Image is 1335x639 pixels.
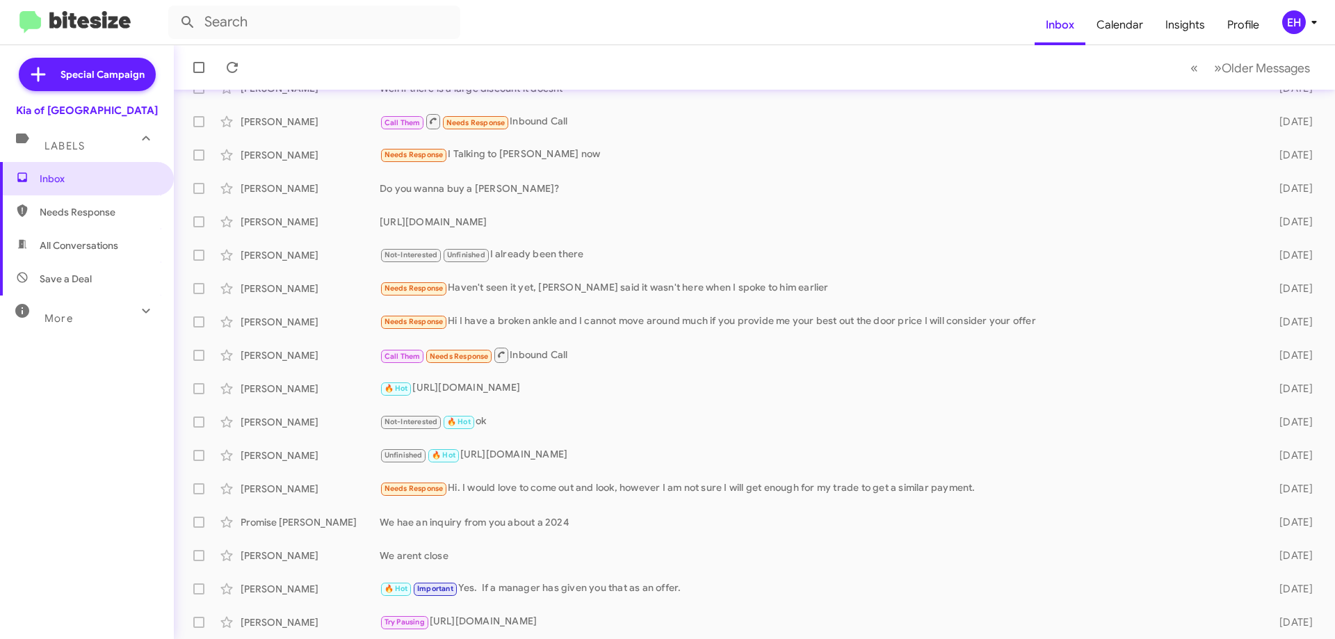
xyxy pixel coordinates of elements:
div: [DATE] [1257,382,1324,396]
div: Yes. If a manager has given you that as an offer. [380,581,1257,597]
a: Profile [1216,5,1270,45]
div: [URL][DOMAIN_NAME] [380,614,1257,630]
span: Needs Response [385,150,444,159]
span: Needs Response [430,352,489,361]
div: [DATE] [1257,482,1324,496]
div: [DATE] [1257,415,1324,429]
span: 🔥 Hot [385,584,408,593]
div: [PERSON_NAME] [241,282,380,296]
div: I already been there [380,247,1257,263]
div: [DATE] [1257,615,1324,629]
div: [PERSON_NAME] [241,415,380,429]
div: [DATE] [1257,515,1324,529]
div: [PERSON_NAME] [241,382,380,396]
span: Needs Response [385,284,444,293]
span: Special Campaign [60,67,145,81]
div: Promise [PERSON_NAME] [241,515,380,529]
div: We arent close [380,549,1257,563]
div: [PERSON_NAME] [241,582,380,596]
div: [PERSON_NAME] [241,549,380,563]
span: 🔥 Hot [385,384,408,393]
div: Haven't seen it yet, [PERSON_NAME] said it wasn't here when I spoke to him earlier [380,280,1257,296]
div: [URL][DOMAIN_NAME] [380,380,1257,396]
span: Needs Response [446,118,505,127]
div: [PERSON_NAME] [241,248,380,262]
div: [PERSON_NAME] [241,181,380,195]
div: [DATE] [1257,282,1324,296]
div: [DATE] [1257,248,1324,262]
div: [PERSON_NAME] [241,482,380,496]
div: [DATE] [1257,448,1324,462]
div: [DATE] [1257,215,1324,229]
span: All Conversations [40,238,118,252]
div: [PERSON_NAME] [241,115,380,129]
nav: Page navigation example [1183,54,1318,82]
span: Not-Interested [385,250,438,259]
span: Save a Deal [40,272,92,286]
div: ok [380,414,1257,430]
div: [PERSON_NAME] [241,315,380,329]
div: [DATE] [1257,315,1324,329]
div: [DATE] [1257,148,1324,162]
span: 🔥 Hot [432,451,455,460]
button: Next [1206,54,1318,82]
span: « [1190,59,1198,76]
span: Needs Response [385,484,444,493]
div: Hi I have a broken ankle and I cannot move around much if you provide me your best out the door p... [380,314,1257,330]
div: [PERSON_NAME] [241,148,380,162]
button: Previous [1182,54,1206,82]
span: Older Messages [1222,60,1310,76]
input: Search [168,6,460,39]
span: Needs Response [40,205,158,219]
button: EH [1270,10,1320,34]
span: Call Them [385,118,421,127]
span: 🔥 Hot [447,417,471,426]
div: [PERSON_NAME] [241,448,380,462]
span: Needs Response [385,317,444,326]
div: [PERSON_NAME] [241,348,380,362]
a: Calendar [1085,5,1154,45]
div: [DATE] [1257,348,1324,362]
span: Important [417,584,453,593]
div: [DATE] [1257,181,1324,195]
a: Insights [1154,5,1216,45]
span: Unfinished [385,451,423,460]
div: [PERSON_NAME] [241,615,380,629]
span: Call Them [385,352,421,361]
div: I Talking to [PERSON_NAME] now [380,147,1257,163]
div: We hae an inquiry from you about a 2024 [380,515,1257,529]
span: Not-Interested [385,417,438,426]
a: Inbox [1035,5,1085,45]
div: Inbound Call [380,346,1257,364]
div: [DATE] [1257,582,1324,596]
div: EH [1282,10,1306,34]
div: Kia of [GEOGRAPHIC_DATA] [16,104,158,118]
div: [DATE] [1257,549,1324,563]
div: Inbound Call [380,113,1257,130]
div: Hi. I would love to come out and look, however I am not sure I will get enough for my trade to ge... [380,480,1257,496]
span: Labels [44,140,85,152]
span: Unfinished [447,250,485,259]
span: More [44,312,73,325]
div: [URL][DOMAIN_NAME] [380,215,1257,229]
span: » [1214,59,1222,76]
span: Try Pausing [385,617,425,626]
div: Do you wanna buy a [PERSON_NAME]? [380,181,1257,195]
div: [URL][DOMAIN_NAME] [380,447,1257,463]
a: Special Campaign [19,58,156,91]
div: [PERSON_NAME] [241,215,380,229]
div: [DATE] [1257,115,1324,129]
span: Inbox [40,172,158,186]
